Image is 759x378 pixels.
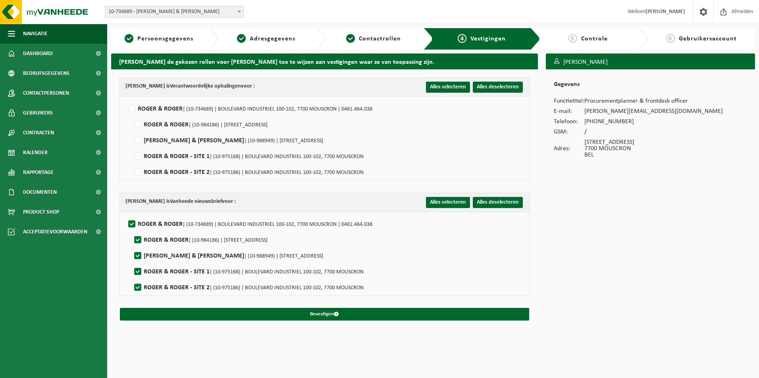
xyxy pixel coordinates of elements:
span: Adresgegevens [250,36,295,42]
label: ROGER & ROGER - SITE 1 [133,266,364,278]
span: Acceptatievoorwaarden [23,222,87,242]
span: | (10-975186) | BOULEVARD INDUSTRIEL 100-102, 7700 MOUSCRON [210,170,364,176]
span: | (10-975186) | BOULEVARD INDUSTRIEL 100-102, 7700 MOUSCRON [210,285,364,291]
div: [PERSON_NAME] is voor : [125,197,236,206]
label: ROGER & ROGER [127,218,372,230]
span: Contracten [23,123,54,143]
span: Controle [581,36,608,42]
strong: Vanheede nieuwsbrief [170,199,222,204]
span: | (10-734689) | BOULEVARD INDUSTRIEL 100-102, 7700 MOUSCRON | 0461.464.038 [183,221,372,227]
span: Bedrijfsgegevens [23,63,69,83]
span: | (10-988949) | [STREET_ADDRESS] [244,138,323,144]
span: Vestigingen [470,36,506,42]
td: [PERSON_NAME][EMAIL_ADDRESS][DOMAIN_NAME] [584,106,723,116]
span: 10-734689 - ROGER & ROGER - MOUSCRON [105,6,244,18]
td: [STREET_ADDRESS] 7700 MOUSCRON BEL [584,137,723,160]
label: ROGER & ROGER [133,119,268,131]
span: | (10-984186) | [STREET_ADDRESS] [189,237,268,243]
button: Alles selecteren [426,82,470,93]
span: Gebruikersaccount [679,36,737,42]
td: Telefoon: [554,116,584,127]
td: Functietitel: [554,96,584,106]
td: E-mail: [554,106,584,116]
span: 3 [346,34,355,43]
button: Alles selecteren [426,197,470,208]
span: | (10-975168) | BOULEVARD INDUSTRIEL 100-102, 7700 MOUSCRON [210,154,364,160]
span: Rapportage [23,162,54,182]
h2: Gegevens [554,81,747,92]
label: [PERSON_NAME] & [PERSON_NAME] [133,135,323,147]
div: [PERSON_NAME] is voor : [125,82,255,91]
td: / [584,127,723,137]
span: 1 [125,34,133,43]
span: | (10-975168) | BOULEVARD INDUSTRIEL 100-102, 7700 MOUSCRON [210,269,364,275]
span: | (10-984186) | [STREET_ADDRESS] [189,122,268,128]
label: ROGER & ROGER - SITE 2 [133,282,364,294]
td: Procurementplanner & frontdesk officer [584,96,723,106]
label: ROGER & ROGER [127,103,372,115]
button: Alles deselecteren [473,82,523,93]
td: [PHONE_NUMBER] [584,116,723,127]
strong: Verantwoordelijke ophalingen [170,83,241,89]
span: Documenten [23,182,57,202]
a: 3Contactrollen [330,34,417,44]
span: Contactpersonen [23,83,69,103]
span: | (10-988949) | [STREET_ADDRESS] [244,253,323,259]
button: Alles deselecteren [473,197,523,208]
h3: [PERSON_NAME] [546,53,755,71]
span: Navigatie [23,24,48,44]
strong: [PERSON_NAME] [645,9,685,15]
a: 1Persoonsgegevens [115,34,202,44]
td: Adres: [554,137,584,160]
span: 10-734689 - ROGER & ROGER - MOUSCRON [105,6,243,17]
label: ROGER & ROGER - SITE 1 [133,151,364,162]
span: Persoonsgegevens [137,36,193,42]
span: 6 [666,34,675,43]
span: Dashboard [23,44,53,63]
label: ROGER & ROGER - SITE 2 [133,166,364,178]
span: Gebruikers [23,103,53,123]
button: Bevestigen [120,308,529,321]
h2: [PERSON_NAME] de gekozen rollen voor [PERSON_NAME] toe te wijzen aan vestigingen waar ze van toep... [111,53,538,69]
span: 2 [237,34,246,43]
label: [PERSON_NAME] & [PERSON_NAME] [133,250,323,262]
a: 2Adresgegevens [222,34,310,44]
span: 4 [458,34,466,43]
span: Kalender [23,143,48,162]
span: Product Shop [23,202,59,222]
span: Contactrollen [359,36,401,42]
span: | (10-734689) | BOULEVARD INDUSTRIEL 100-102, 7700 MOUSCRON | 0461.464.038 [183,106,372,112]
span: 5 [568,34,577,43]
td: GSM: [554,127,584,137]
label: ROGER & ROGER [133,234,268,246]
